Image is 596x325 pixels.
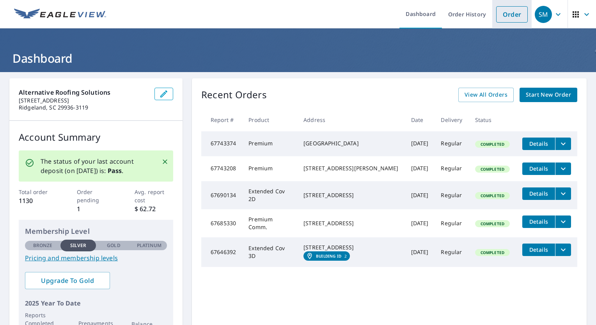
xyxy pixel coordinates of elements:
span: Details [527,190,550,197]
button: detailsBtn-67743208 [522,162,555,175]
button: filesDropdownBtn-67690134 [555,187,571,200]
p: Gold [107,242,120,249]
td: 67685330 [201,209,242,237]
th: Address [297,108,404,131]
button: Close [160,157,170,167]
button: filesDropdownBtn-67743208 [555,162,571,175]
span: Completed [476,141,509,147]
button: filesDropdownBtn-67743374 [555,138,571,150]
span: Details [527,246,550,253]
p: Total order [19,188,57,196]
span: Start New Order [526,90,571,100]
div: [STREET_ADDRESS] [303,244,398,251]
button: detailsBtn-67685330 [522,215,555,228]
span: Completed [476,250,509,255]
td: [DATE] [405,209,435,237]
td: Regular [435,131,468,156]
img: EV Logo [14,9,106,20]
h1: Dashboard [9,50,587,66]
a: View All Orders [458,88,514,102]
td: Extended Cov 2D [242,181,297,209]
div: [STREET_ADDRESS] [303,219,398,227]
p: 2025 Year To Date [25,299,167,308]
td: 67646392 [201,237,242,267]
button: detailsBtn-67690134 [522,187,555,200]
td: [DATE] [405,181,435,209]
p: Avg. report cost [135,188,173,204]
td: Premium Comm. [242,209,297,237]
td: Extended Cov 3D [242,237,297,267]
th: Report # [201,108,242,131]
td: Regular [435,209,468,237]
td: 67743208 [201,156,242,181]
td: 67690134 [201,181,242,209]
th: Date [405,108,435,131]
p: The status of your last account deposit (on [DATE]) is: . [41,157,152,175]
button: filesDropdownBtn-67685330 [555,215,571,228]
p: Order pending [77,188,115,204]
p: Silver [70,242,87,249]
button: filesDropdownBtn-67646392 [555,244,571,256]
span: Completed [476,221,509,226]
span: Completed [476,193,509,198]
p: 1 [77,204,115,214]
th: Product [242,108,297,131]
a: Start New Order [520,88,577,102]
span: Upgrade To Gold [31,276,104,285]
td: [DATE] [405,131,435,156]
button: detailsBtn-67646392 [522,244,555,256]
p: Alternative Roofing Solutions [19,88,148,97]
span: Completed [476,166,509,172]
td: [DATE] [405,156,435,181]
p: [STREET_ADDRESS] [19,97,148,104]
p: Membership Level [25,226,167,237]
span: Details [527,218,550,225]
td: [DATE] [405,237,435,267]
button: detailsBtn-67743374 [522,138,555,150]
td: Regular [435,181,468,209]
p: Platinum [137,242,161,249]
a: Building ID2 [303,251,350,261]
td: 67743374 [201,131,242,156]
a: Pricing and membership levels [25,253,167,263]
th: Delivery [435,108,468,131]
div: SM [535,6,552,23]
p: $ 62.72 [135,204,173,214]
span: Details [527,140,550,147]
p: Account Summary [19,130,173,144]
div: [STREET_ADDRESS] [303,191,398,199]
p: Bronze [33,242,53,249]
a: Order [496,6,528,23]
span: View All Orders [465,90,507,100]
span: Details [527,165,550,172]
div: [STREET_ADDRESS][PERSON_NAME] [303,164,398,172]
em: Building ID [316,254,341,258]
td: Premium [242,131,297,156]
th: Status [469,108,516,131]
p: 1130 [19,196,57,205]
p: Recent Orders [201,88,267,102]
td: Regular [435,156,468,181]
td: Premium [242,156,297,181]
div: [GEOGRAPHIC_DATA] [303,140,398,147]
a: Upgrade To Gold [25,272,110,289]
b: Pass [108,166,122,175]
td: Regular [435,237,468,267]
p: Ridgeland, SC 29936-3119 [19,104,148,111]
